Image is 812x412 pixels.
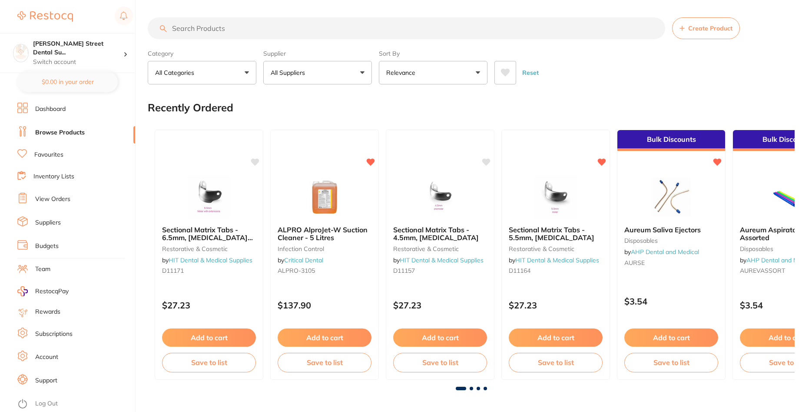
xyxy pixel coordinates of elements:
a: Favourites [34,151,63,159]
a: Subscriptions [35,330,73,338]
b: Sectional Matrix Tabs - 5.5mm, Molar [509,226,603,242]
button: $0.00 in your order [17,71,118,92]
a: Team [35,265,50,274]
a: HIT Dental & Medical Supplies [400,256,484,264]
span: by [509,256,599,264]
span: Create Product [688,25,732,32]
h4: Dawson Street Dental Surgery [33,40,123,57]
small: D11157 [393,267,487,274]
small: restorative & cosmetic [162,245,256,252]
img: Sectional Matrix Tabs - 5.5mm, Molar [527,175,584,219]
label: Sort By [379,50,487,57]
small: disposables [624,237,718,244]
span: RestocqPay [35,287,69,296]
button: Add to cart [162,328,256,347]
a: AHP Dental and Medical [631,248,699,256]
img: Sectional Matrix Tabs - 6.5mm, Molar with Extension [181,175,237,219]
p: $137.90 [278,300,371,310]
span: by [624,248,699,256]
button: Save to list [278,353,371,372]
small: restorative & cosmetic [509,245,603,252]
button: Create Product [672,17,740,39]
button: Add to cart [278,328,371,347]
p: $3.54 [624,296,718,306]
button: All Categories [148,61,256,84]
small: ALPRO-3105 [278,267,371,274]
button: Reset [520,61,541,84]
button: All Suppliers [263,61,372,84]
img: Dawson Street Dental Surgery [13,44,28,59]
div: Bulk Discounts [617,130,725,151]
button: Save to list [393,353,487,372]
a: Budgets [35,242,59,251]
label: Category [148,50,256,57]
button: Save to list [162,353,256,372]
b: Sectional Matrix Tabs - 4.5mm, Premolar [393,226,487,242]
button: Add to cart [509,328,603,347]
label: Supplier [263,50,372,57]
a: Account [35,353,58,362]
p: Relevance [386,68,419,77]
b: ALPRO AlproJet-W Suction Cleaner - 5 Litres [278,226,371,242]
img: ALPRO AlproJet-W Suction Cleaner - 5 Litres [296,175,353,219]
img: Restocq Logo [17,11,73,22]
img: Sectional Matrix Tabs - 4.5mm, Premolar [412,175,468,219]
a: RestocqPay [17,286,69,296]
span: by [393,256,484,264]
input: Search Products [148,17,665,39]
p: $27.23 [393,300,487,310]
p: All Suppliers [271,68,308,77]
a: Log Out [35,399,58,408]
p: All Categories [155,68,198,77]
a: HIT Dental & Medical Supplies [169,256,252,264]
p: Switch account [33,58,123,67]
button: Add to cart [393,328,487,347]
button: Save to list [624,353,718,372]
p: $27.23 [509,300,603,310]
a: Browse Products [35,128,85,137]
p: $27.23 [162,300,256,310]
a: Restocq Logo [17,7,73,27]
img: RestocqPay [17,286,28,296]
h2: Recently Ordered [148,102,233,114]
small: infection control [278,245,371,252]
button: Add to cart [624,328,718,347]
a: HIT Dental & Medical Supplies [515,256,599,264]
span: by [278,256,323,264]
span: by [162,256,252,264]
img: Aureum Saliva Ejectors [643,175,699,219]
b: Aureum Saliva Ejectors [624,226,718,234]
a: Suppliers [35,218,61,227]
a: Support [35,376,57,385]
small: AURSE [624,259,718,266]
button: Save to list [509,353,603,372]
button: Relevance [379,61,487,84]
a: View Orders [35,195,70,204]
button: Log Out [17,397,133,411]
a: Inventory Lists [33,172,74,181]
a: Dashboard [35,105,66,114]
small: restorative & cosmetic [393,245,487,252]
a: Critical Dental [284,256,323,264]
b: Sectional Matrix Tabs - 6.5mm, Molar with Extension [162,226,256,242]
small: D11164 [509,267,603,274]
a: Rewards [35,308,60,316]
small: D11171 [162,267,256,274]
